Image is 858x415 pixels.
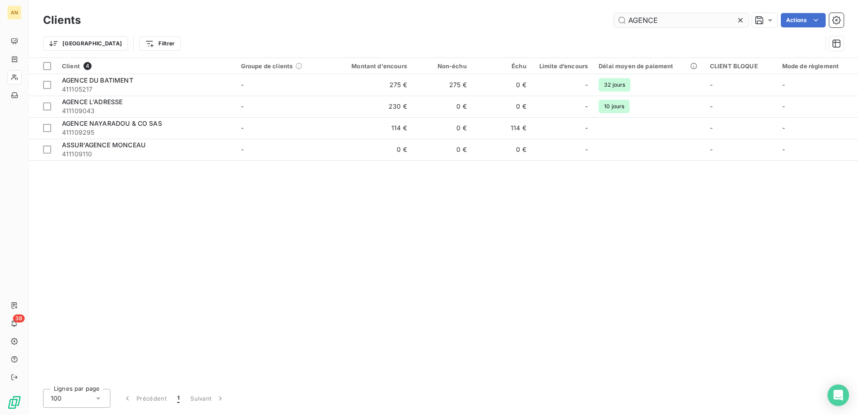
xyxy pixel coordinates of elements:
[51,394,61,403] span: 100
[43,12,81,28] h3: Clients
[338,62,407,70] div: Montant d'encours
[781,13,826,27] button: Actions
[412,117,472,139] td: 0 €
[472,74,532,96] td: 0 €
[412,96,472,117] td: 0 €
[241,102,244,110] span: -
[412,139,472,160] td: 0 €
[585,102,588,111] span: -
[710,146,713,153] span: -
[241,146,244,153] span: -
[710,124,713,132] span: -
[333,96,412,117] td: 230 €
[62,62,80,70] span: Client
[710,62,771,70] div: CLIENT BLOQUE
[43,36,128,51] button: [GEOGRAPHIC_DATA]
[585,124,588,132] span: -
[599,62,699,70] div: Délai moyen de paiement
[585,80,588,89] span: -
[333,74,412,96] td: 275 €
[241,81,244,88] span: -
[139,36,180,51] button: Filtrer
[472,117,532,139] td: 114 €
[62,128,230,137] span: 411109295
[7,395,22,410] img: Logo LeanPay
[185,389,230,408] button: Suivant
[599,100,630,113] span: 10 jours
[62,119,162,127] span: AGENCE NAYARADOU & CO SAS
[172,389,185,408] button: 1
[472,139,532,160] td: 0 €
[333,117,412,139] td: 114 €
[241,124,244,132] span: -
[710,102,713,110] span: -
[62,85,230,94] span: 411105217
[599,78,630,92] span: 32 jours
[614,13,749,27] input: Rechercher
[472,96,532,117] td: 0 €
[418,62,467,70] div: Non-échu
[537,62,588,70] div: Limite d’encours
[13,314,25,322] span: 38
[333,139,412,160] td: 0 €
[782,146,785,153] span: -
[62,106,230,115] span: 411109043
[83,62,92,70] span: 4
[62,98,123,106] span: AGENCE L'ADRESSE
[827,384,849,406] div: Open Intercom Messenger
[782,102,785,110] span: -
[782,81,785,88] span: -
[585,145,588,154] span: -
[62,141,145,149] span: ASSUR'AGENCE MONCEAU
[782,62,853,70] div: Mode de règlement
[118,389,172,408] button: Précédent
[412,74,472,96] td: 275 €
[782,124,785,132] span: -
[62,150,230,159] span: 411109110
[62,76,133,84] span: AGENCE DU BATIMENT
[241,62,293,70] span: Groupe de clients
[477,62,526,70] div: Échu
[7,5,22,20] div: AN
[710,81,713,88] span: -
[177,394,179,403] span: 1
